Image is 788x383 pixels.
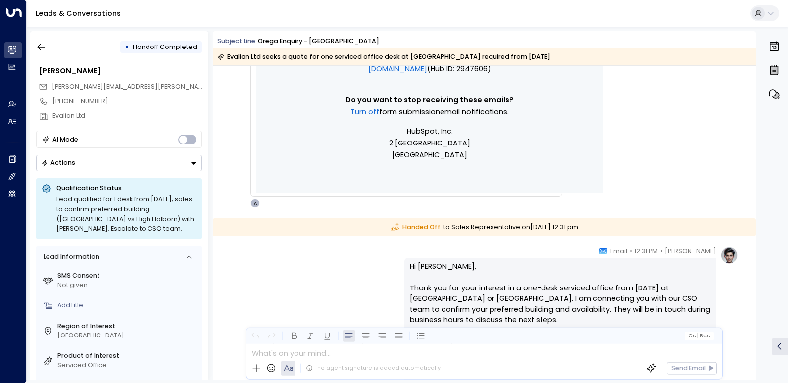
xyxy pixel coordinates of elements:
[368,63,427,75] a: [DOMAIN_NAME]
[685,332,714,340] button: Cc|Bcc
[36,155,202,171] div: Button group with a nested menu
[610,246,627,256] span: Email
[57,361,198,370] div: Serviced Office
[41,159,75,167] div: Actions
[133,43,197,51] span: Handoff Completed
[57,331,198,340] div: [GEOGRAPHIC_DATA]
[52,135,78,144] div: AI Mode
[660,246,663,256] span: •
[52,97,202,106] div: [PHONE_NUMBER]
[634,246,658,256] span: 12:31 PM
[52,82,202,92] span: darren.maynard@evalian.co.uk
[306,364,441,372] div: The agent signature is added automatically
[697,333,699,339] span: |
[56,184,197,192] p: Qualification Status
[350,106,379,118] a: Turn off
[391,223,441,232] span: Handed Off
[665,246,716,256] span: [PERSON_NAME]
[379,106,440,118] span: Form submission
[57,301,198,310] div: AddTitle
[213,218,756,237] div: to Sales Representative on [DATE] 12:31 pm
[56,194,197,234] div: Lead qualified for 1 desk from [DATE]; sales to confirm preferred building ([GEOGRAPHIC_DATA] vs ...
[345,94,514,106] span: Do you want to stop receiving these emails?
[250,199,259,208] div: A
[57,271,198,281] label: SMS Consent
[630,246,632,256] span: •
[52,111,202,121] div: Evalian Ltd
[720,246,738,264] img: profile-logo.png
[217,52,550,62] div: Evalian Ltd seeks a quote for one serviced office desk at [GEOGRAPHIC_DATA] required from [DATE]
[258,37,379,46] div: Orega Enquiry - [GEOGRAPHIC_DATA]
[688,333,710,339] span: Cc Bcc
[410,261,711,357] p: Hi [PERSON_NAME], Thank you for your interest in a one-desk serviced office from [DATE] at [GEOGR...
[57,351,198,361] label: Product of Interest
[36,155,202,171] button: Actions
[217,37,257,45] span: Subject Line:
[39,66,202,77] div: [PERSON_NAME]
[306,106,553,118] p: email notifications.
[306,125,553,161] p: HubSpot, Inc. 2 [GEOGRAPHIC_DATA] [GEOGRAPHIC_DATA]
[125,39,129,55] div: •
[52,82,262,91] span: [PERSON_NAME][EMAIL_ADDRESS][PERSON_NAME][DOMAIN_NAME]
[249,330,261,342] button: Undo
[266,330,278,342] button: Redo
[57,281,198,290] div: Not given
[40,252,99,262] div: Lead Information
[57,322,198,331] label: Region of Interest
[36,8,121,18] a: Leads & Conversations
